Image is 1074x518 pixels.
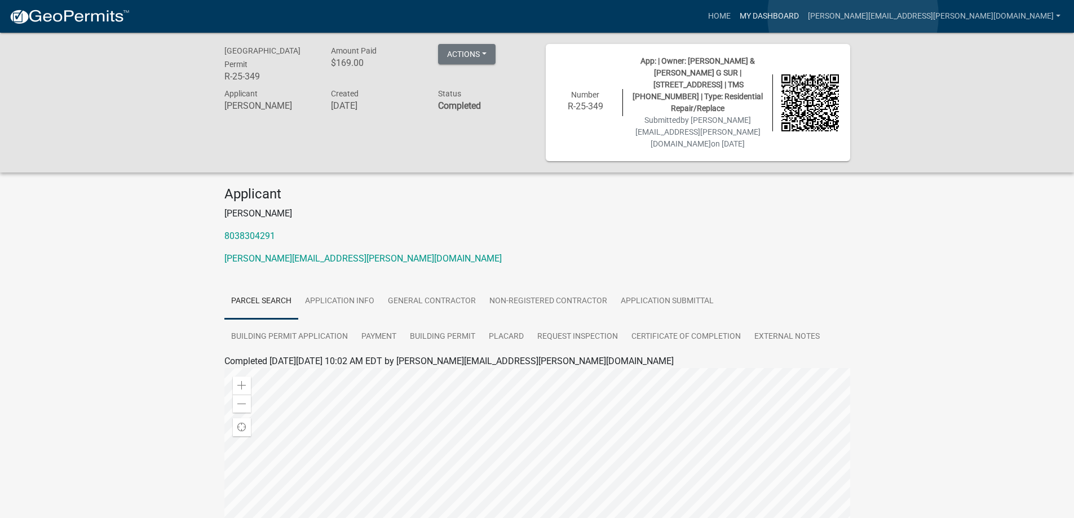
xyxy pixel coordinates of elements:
[224,89,258,98] span: Applicant
[438,44,496,64] button: Actions
[704,6,735,27] a: Home
[482,319,531,355] a: Placard
[224,231,275,241] a: 8038304291
[635,116,761,148] span: by [PERSON_NAME][EMAIL_ADDRESS][PERSON_NAME][DOMAIN_NAME]
[614,284,721,320] a: Application Submittal
[233,395,251,413] div: Zoom out
[224,46,300,69] span: [GEOGRAPHIC_DATA] Permit
[633,56,763,113] span: App: | Owner: [PERSON_NAME] & [PERSON_NAME] G SUR | [STREET_ADDRESS] | TMS [PHONE_NUMBER] | Type:...
[233,377,251,395] div: Zoom in
[224,186,850,202] h4: Applicant
[781,74,839,132] img: QR code
[224,253,502,264] a: [PERSON_NAME][EMAIL_ADDRESS][PERSON_NAME][DOMAIN_NAME]
[233,418,251,436] div: Find my location
[735,6,803,27] a: My Dashboard
[224,100,315,111] h6: [PERSON_NAME]
[355,319,403,355] a: Payment
[803,6,1065,27] a: [PERSON_NAME][EMAIL_ADDRESS][PERSON_NAME][DOMAIN_NAME]
[224,356,674,366] span: Completed [DATE][DATE] 10:02 AM EDT by [PERSON_NAME][EMAIL_ADDRESS][PERSON_NAME][DOMAIN_NAME]
[331,100,421,111] h6: [DATE]
[224,71,315,82] h6: R-25-349
[298,284,381,320] a: Application Info
[635,116,761,148] span: Submitted on [DATE]
[331,46,377,55] span: Amount Paid
[748,319,827,355] a: External Notes
[224,319,355,355] a: Building Permit Application
[531,319,625,355] a: Request Inspection
[557,101,615,112] h6: R-25-349
[331,57,421,68] h6: $169.00
[625,319,748,355] a: Certificate of Completion
[224,207,850,220] p: [PERSON_NAME]
[403,319,482,355] a: Building Permit
[438,89,461,98] span: Status
[438,100,481,111] strong: Completed
[483,284,614,320] a: Non-Registered Contractor
[331,89,359,98] span: Created
[571,90,599,99] span: Number
[224,284,298,320] a: Parcel search
[381,284,483,320] a: General Contractor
